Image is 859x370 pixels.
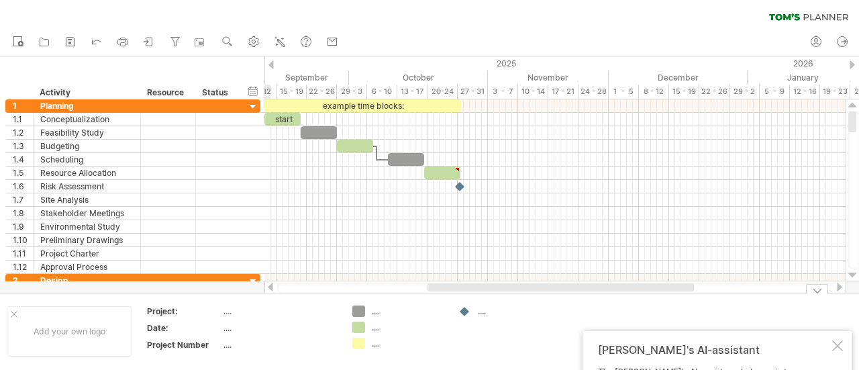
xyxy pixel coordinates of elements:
[40,180,134,193] div: Risk Assessment
[458,85,488,99] div: 27 - 31
[13,220,33,233] div: 1.9
[639,85,669,99] div: 8 - 12
[397,85,427,99] div: 13 - 17
[699,85,729,99] div: 22 - 26
[337,85,367,99] div: 29 - 3
[40,220,134,233] div: Environmental Study
[40,153,134,166] div: Scheduling
[13,247,33,260] div: 1.11
[7,306,132,357] div: Add your own logo
[40,99,134,112] div: Planning
[276,85,307,99] div: 15 - 19
[13,140,33,152] div: 1.3
[478,306,551,317] div: ....
[13,193,33,206] div: 1.7
[518,85,548,99] div: 10 - 14
[609,71,748,85] div: December 2025
[40,274,134,287] div: Design
[372,338,445,349] div: ....
[578,85,609,99] div: 24 - 28
[669,85,699,99] div: 15 - 19
[349,71,488,85] div: October 2025
[40,207,134,220] div: Stakeholder Meetings
[307,85,337,99] div: 22 - 26
[806,284,828,294] div: hide legend
[40,247,134,260] div: Project Charter
[223,306,336,317] div: ....
[264,99,461,112] div: example time blocks:
[13,167,33,179] div: 1.5
[372,322,445,333] div: ....
[609,85,639,99] div: 1 - 5
[13,126,33,139] div: 1.2
[40,167,134,179] div: Resource Allocation
[548,85,578,99] div: 17 - 21
[147,86,188,99] div: Resource
[223,322,336,334] div: ....
[40,126,134,139] div: Feasibility Study
[40,193,134,206] div: Site Analysis
[488,71,609,85] div: November 2025
[264,113,301,126] div: start
[729,85,760,99] div: 29 - 2
[40,140,134,152] div: Budgeting
[760,85,790,99] div: 5 - 9
[13,274,33,287] div: 2
[40,86,133,99] div: Activity
[13,234,33,246] div: 1.10
[367,85,397,99] div: 6 - 10
[13,99,33,112] div: 1
[790,85,820,99] div: 12 - 16
[820,85,850,99] div: 19 - 23
[13,261,33,273] div: 1.12
[147,339,221,351] div: Project Number
[202,86,232,99] div: Status
[13,113,33,126] div: 1.1
[598,343,829,357] div: [PERSON_NAME]'s AI-assistant
[13,207,33,220] div: 1.8
[216,71,349,85] div: September 2025
[372,306,445,317] div: ....
[40,234,134,246] div: Preliminary Drawings
[488,85,518,99] div: 3 - 7
[147,322,221,334] div: Date:
[427,85,458,99] div: 20-24
[40,113,134,126] div: Conceptualization
[13,180,33,193] div: 1.6
[40,261,134,273] div: Approval Process
[223,339,336,351] div: ....
[147,306,221,317] div: Project:
[13,153,33,166] div: 1.4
